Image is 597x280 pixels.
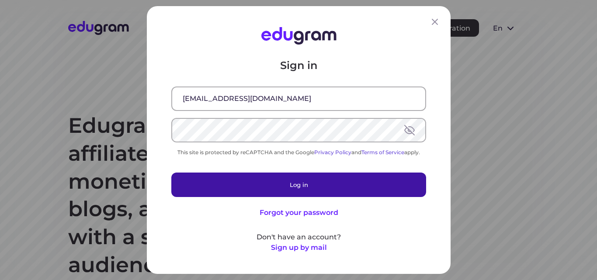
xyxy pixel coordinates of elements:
[314,149,351,156] a: Privacy Policy
[171,173,426,197] button: Log in
[171,59,426,73] p: Sign in
[172,87,425,110] input: Email
[271,242,326,253] button: Sign up by mail
[171,232,426,242] p: Don't have an account?
[171,149,426,156] div: This site is protected by reCAPTCHA and the Google and apply.
[259,207,338,218] button: Forgot your password
[261,27,336,45] img: Edugram Logo
[361,149,404,156] a: Terms of Service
